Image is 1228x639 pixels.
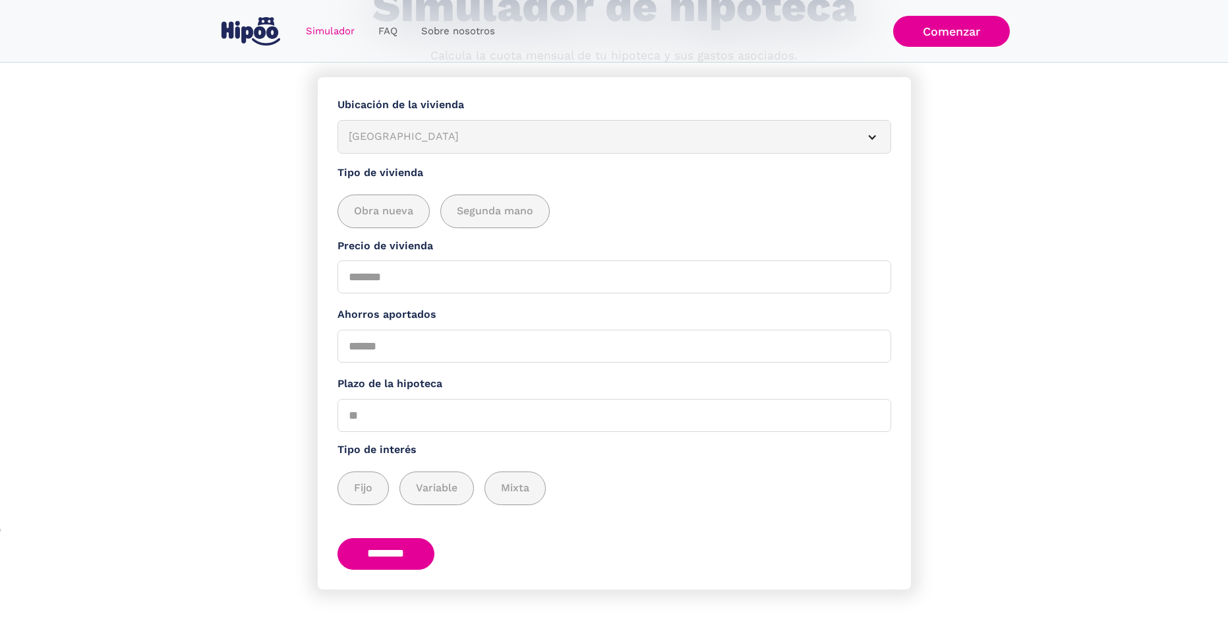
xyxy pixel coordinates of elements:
[337,195,891,228] div: add_description_here
[219,12,283,51] a: home
[337,97,891,113] label: Ubicación de la vivienda
[337,472,891,505] div: add_description_here
[501,480,529,497] span: Mixta
[337,442,891,458] label: Tipo de interés
[409,18,507,44] a: Sobre nosotros
[457,203,533,220] span: Segunda mano
[893,16,1010,47] a: Comenzar
[366,18,409,44] a: FAQ
[337,120,891,154] article: [GEOGRAPHIC_DATA]
[416,480,457,497] span: Variable
[337,376,891,392] label: Plazo de la hipoteca
[294,18,366,44] a: Simulador
[337,238,891,255] label: Precio de vivienda
[354,203,413,220] span: Obra nueva
[337,307,891,323] label: Ahorros aportados
[354,480,372,497] span: Fijo
[349,129,848,145] div: [GEOGRAPHIC_DATA]
[318,77,911,590] form: Simulador Form
[337,165,891,181] label: Tipo de vivienda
